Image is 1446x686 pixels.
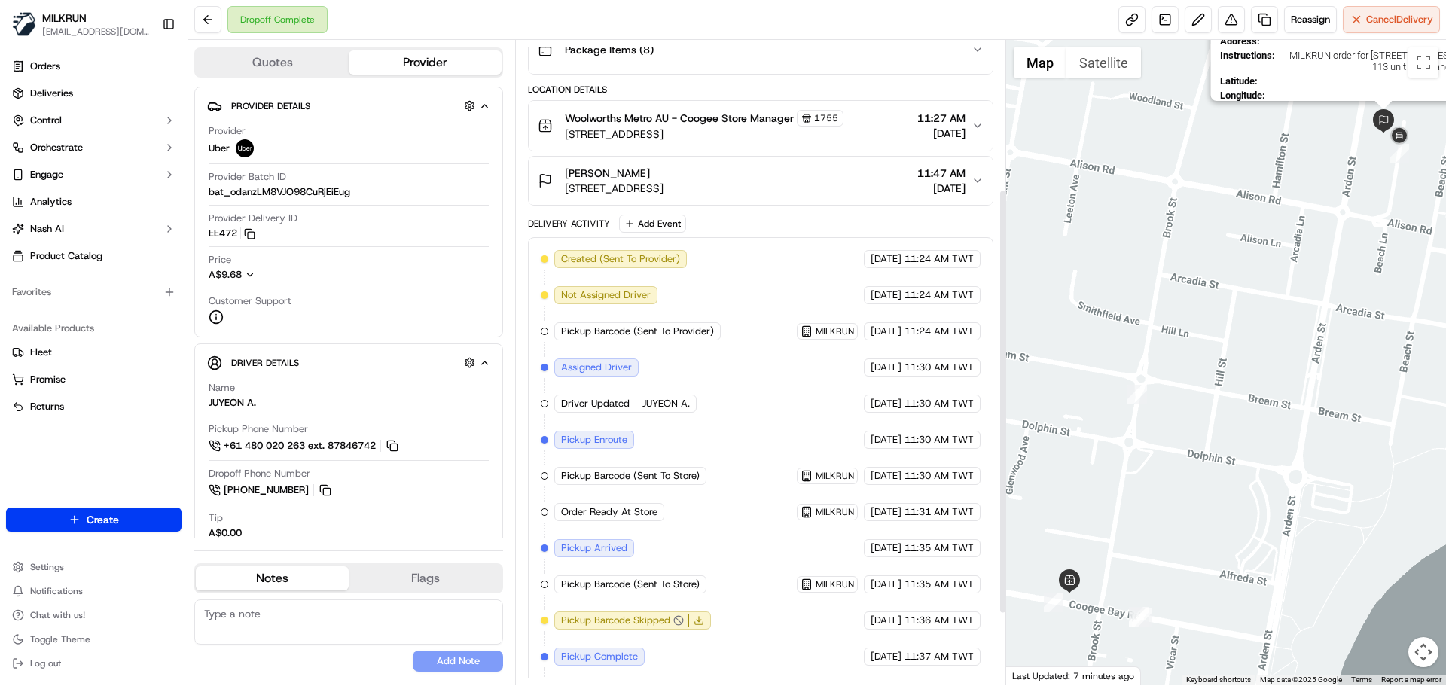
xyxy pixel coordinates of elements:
button: Provider [349,50,502,75]
span: Provider Delivery ID [209,212,297,225]
button: Flags [349,566,502,590]
span: [DATE] [917,126,966,141]
span: Nash AI [30,222,64,236]
span: [DATE] [871,578,901,591]
span: [DATE] [871,397,901,410]
button: EE472 [209,227,255,240]
button: [EMAIL_ADDRESS][DOMAIN_NAME] [42,26,150,38]
span: [DATE] [871,541,901,555]
span: [PHONE_NUMBER] [224,483,309,497]
button: Promise [6,367,182,392]
button: Toggle fullscreen view [1408,47,1438,78]
span: Price [209,253,231,267]
div: 7 [1390,144,1409,163]
span: Engage [30,168,63,181]
span: Reassign [1291,13,1330,26]
span: bat_odanzLM8VJO98CuRjEiEug [209,185,350,199]
span: [DATE] [917,181,966,196]
button: Notifications [6,581,182,602]
button: Pickup Barcode Skipped [561,614,684,627]
span: Assigned Driver [561,361,632,374]
span: 11:37 AM TWT [905,650,974,663]
span: Pickup Barcode Skipped [561,614,670,627]
span: Pickup Barcode (Sent To Store) [561,469,700,483]
span: A$9.68 [209,268,242,281]
img: uber-new-logo.jpeg [236,139,254,157]
span: Settings [30,561,64,573]
span: Instructions : [1219,50,1274,72]
span: [DATE] [871,469,901,483]
a: Orders [6,54,182,78]
button: Show street map [1014,47,1066,78]
span: 11:30 AM TWT [905,469,974,483]
a: [PHONE_NUMBER] [209,482,334,498]
span: 11:36 AM TWT [905,614,974,627]
span: Orchestrate [30,141,83,154]
span: Created (Sent To Provider) [561,252,680,266]
img: MILKRUN [12,12,36,36]
span: Latitude : [1219,75,1257,87]
span: +61 480 020 263 ext. 87846742 [224,439,376,453]
div: Location Details [528,84,993,96]
button: Add Event [619,215,686,233]
button: Chat with us! [6,605,182,626]
span: Pickup Enroute [561,433,627,447]
span: Provider [209,124,246,138]
a: Promise [12,373,175,386]
button: Engage [6,163,182,187]
span: Driver Details [231,357,299,369]
span: MILKRUN [42,11,87,26]
button: Quotes [196,50,349,75]
span: Pickup Complete [561,650,638,663]
a: Analytics [6,190,182,214]
button: Toggle Theme [6,629,182,650]
div: JUYEON A. [209,396,256,410]
span: [STREET_ADDRESS] [565,127,843,142]
div: 4 [1044,593,1063,612]
span: 11:35 AM TWT [905,578,974,591]
span: Orders [30,59,60,73]
span: [DATE] [871,288,901,302]
span: Longitude : [1219,90,1264,101]
a: Report a map error [1381,675,1441,684]
button: Map camera controls [1408,637,1438,667]
button: Control [6,108,182,133]
img: Google [1010,666,1060,685]
span: Map data ©2025 Google [1260,675,1342,684]
button: Provider Details [207,93,490,118]
button: Returns [6,395,182,419]
span: Chat with us! [30,609,85,621]
span: [DATE] [871,614,901,627]
span: Provider Details [231,100,310,112]
button: Fleet [6,340,182,364]
span: [DATE] [871,433,901,447]
span: Pickup Phone Number [209,422,308,436]
div: 6 [1127,385,1147,404]
span: Address : [1219,35,1259,47]
span: Toggle Theme [30,633,90,645]
span: Create [87,512,119,527]
span: Notifications [30,585,83,597]
span: Fleet [30,346,52,359]
span: 11:24 AM TWT [905,252,974,266]
a: Fleet [12,346,175,359]
span: Package Items ( 8 ) [565,42,654,57]
span: 11:24 AM TWT [905,325,974,338]
button: Keyboard shortcuts [1186,675,1251,685]
span: Driver Updated [561,397,630,410]
span: MILKRUN [816,325,854,337]
span: Pickup Barcode (Sent To Provider) [561,325,714,338]
span: Control [30,114,62,127]
span: Deliveries [30,87,73,100]
span: [DATE] [871,505,901,519]
span: [DATE] [871,361,901,374]
div: 3 [1132,608,1152,627]
span: 1755 [814,112,838,124]
div: Delivery Activity [528,218,610,230]
span: Not Assigned Driver [561,288,651,302]
button: Show satellite imagery [1066,47,1141,78]
span: Product Catalog [30,249,102,263]
div: Available Products [6,316,182,340]
span: MILKRUN [816,506,854,518]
